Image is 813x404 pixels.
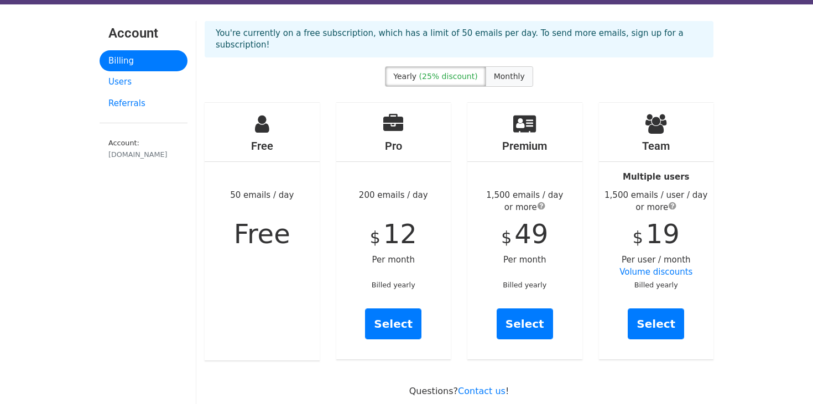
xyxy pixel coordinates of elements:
[108,149,179,160] div: [DOMAIN_NAME]
[205,385,713,397] p: Questions? !
[100,93,187,114] a: Referrals
[646,218,680,249] span: 19
[458,386,505,396] a: Contact us
[467,189,582,214] div: 1,500 emails / day or more
[467,103,582,359] div: Per month
[497,308,553,339] a: Select
[370,228,381,247] span: $
[599,139,714,153] h4: Team
[383,218,417,249] span: 12
[494,72,525,81] span: Monthly
[501,228,512,247] span: $
[758,351,813,404] iframe: Chat Widget
[205,139,320,153] h4: Free
[100,50,187,72] a: Billing
[336,103,451,359] div: 200 emails / day Per month
[108,25,179,41] h3: Account
[419,72,478,81] span: (25% discount)
[599,103,714,359] div: Per user / month
[108,139,179,160] small: Account:
[599,189,714,214] div: 1,500 emails / user / day or more
[365,308,421,339] a: Select
[205,103,320,360] div: 50 emails / day
[628,308,684,339] a: Select
[634,281,678,289] small: Billed yearly
[619,267,692,277] a: Volume discounts
[623,172,689,182] strong: Multiple users
[467,139,582,153] h4: Premium
[503,281,546,289] small: Billed yearly
[100,71,187,93] a: Users
[234,218,290,249] span: Free
[216,28,702,51] p: You're currently on a free subscription, which has a limit of 50 emails per day. To send more ema...
[633,228,643,247] span: $
[372,281,415,289] small: Billed yearly
[336,139,451,153] h4: Pro
[514,218,548,249] span: 49
[393,72,416,81] span: Yearly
